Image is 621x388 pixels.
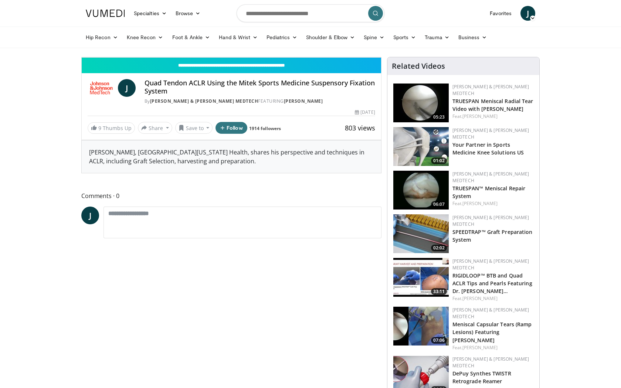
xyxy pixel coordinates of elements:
a: Knee Recon [122,30,168,45]
a: [PERSON_NAME] [462,344,498,351]
div: Feat. [452,344,533,351]
a: [PERSON_NAME] & [PERSON_NAME] MedTech [452,127,529,140]
span: 06:07 [431,201,447,208]
a: Sports [389,30,421,45]
input: Search topics, interventions [237,4,384,22]
div: Feat. [452,113,533,120]
div: By FEATURING [145,98,375,105]
a: 1914 followers [249,125,281,132]
a: SPEEDTRAP™ Graft Preparation System [452,228,533,243]
a: Hand & Wrist [214,30,262,45]
img: VuMedi Logo [86,10,125,17]
a: 07:06 [393,307,449,346]
a: RIGIDLOOP™ BTB and Quad ACLR Tips and Pearls Featuring Dr. [PERSON_NAME]… [452,272,532,295]
span: 9 [98,125,101,132]
a: J [81,207,99,224]
a: 06:07 [393,171,449,210]
a: [PERSON_NAME] [284,98,323,104]
h4: Quad Tendon ACLR Using the Mitek Sports Medicine Suspensory Fixation System [145,79,375,95]
a: [PERSON_NAME] & [PERSON_NAME] MedTech [452,214,529,227]
img: a46a2fe1-2704-4a9e-acc3-1c278068f6c4.150x105_q85_crop-smart_upscale.jpg [393,214,449,253]
a: [PERSON_NAME] [462,113,498,119]
div: [PERSON_NAME], [GEOGRAPHIC_DATA][US_STATE] Health, shares his perspective and techniques in ACLR,... [82,140,381,173]
span: 07:06 [431,337,447,344]
a: [PERSON_NAME] [462,295,498,302]
a: [PERSON_NAME] & [PERSON_NAME] MedTech [452,84,529,96]
a: 33:11 [393,258,449,297]
a: [PERSON_NAME] & [PERSON_NAME] MedTech [452,307,529,320]
a: Hip Recon [81,30,122,45]
span: 803 views [345,123,375,132]
a: 9 Thumbs Up [88,122,135,134]
a: Favorites [485,6,516,21]
a: Foot & Ankle [168,30,215,45]
video-js: Video Player [82,57,381,58]
span: 33:11 [431,288,447,295]
div: Feat. [452,295,533,302]
button: Follow [216,122,247,134]
a: J [118,79,136,97]
a: TRUESPAN™ Meniscal Repair System [452,185,526,200]
a: Spine [359,30,388,45]
a: Specialties [129,6,171,21]
a: [PERSON_NAME] [462,200,498,207]
a: [PERSON_NAME] & [PERSON_NAME] MedTech [452,356,529,369]
img: Johnson & Johnson MedTech [88,79,115,97]
img: 0543fda4-7acd-4b5c-b055-3730b7e439d4.150x105_q85_crop-smart_upscale.jpg [393,127,449,166]
img: 0c02c3d5-dde0-442f-bbc0-cf861f5c30d7.150x105_q85_crop-smart_upscale.jpg [393,307,449,346]
a: [PERSON_NAME] & [PERSON_NAME] MedTech [452,171,529,184]
a: Meniscal Capsular Tears (Ramp Lesions) Featuring [PERSON_NAME] [452,321,532,343]
a: [PERSON_NAME] & [PERSON_NAME] MedTech [150,98,258,104]
a: 01:02 [393,127,449,166]
span: Comments 0 [81,191,381,201]
button: Share [138,122,172,134]
a: Browse [171,6,205,21]
img: a9cbc79c-1ae4-425c-82e8-d1f73baa128b.150x105_q85_crop-smart_upscale.jpg [393,84,449,122]
a: [PERSON_NAME] & [PERSON_NAME] MedTech [452,258,529,271]
img: 4bc3a03c-f47c-4100-84fa-650097507746.150x105_q85_crop-smart_upscale.jpg [393,258,449,297]
a: 05:23 [393,84,449,122]
span: 02:02 [431,245,447,251]
h4: Related Videos [392,62,445,71]
a: Pediatrics [262,30,302,45]
div: Feat. [452,200,533,207]
a: DePuy Synthes TWISTR Retrograde Reamer [452,370,511,385]
a: TRUESPAN Meniscal Radial Tear Video with [PERSON_NAME] [452,98,533,112]
a: Business [454,30,492,45]
img: e42d750b-549a-4175-9691-fdba1d7a6a0f.150x105_q85_crop-smart_upscale.jpg [393,171,449,210]
a: J [520,6,535,21]
a: Your Partner in Sports Medicine Knee Solutions US [452,141,524,156]
span: 01:02 [431,157,447,164]
a: Trauma [420,30,454,45]
span: 05:23 [431,114,447,120]
a: 02:02 [393,214,449,253]
div: [DATE] [355,109,375,116]
button: Save to [175,122,213,134]
a: Shoulder & Elbow [302,30,359,45]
